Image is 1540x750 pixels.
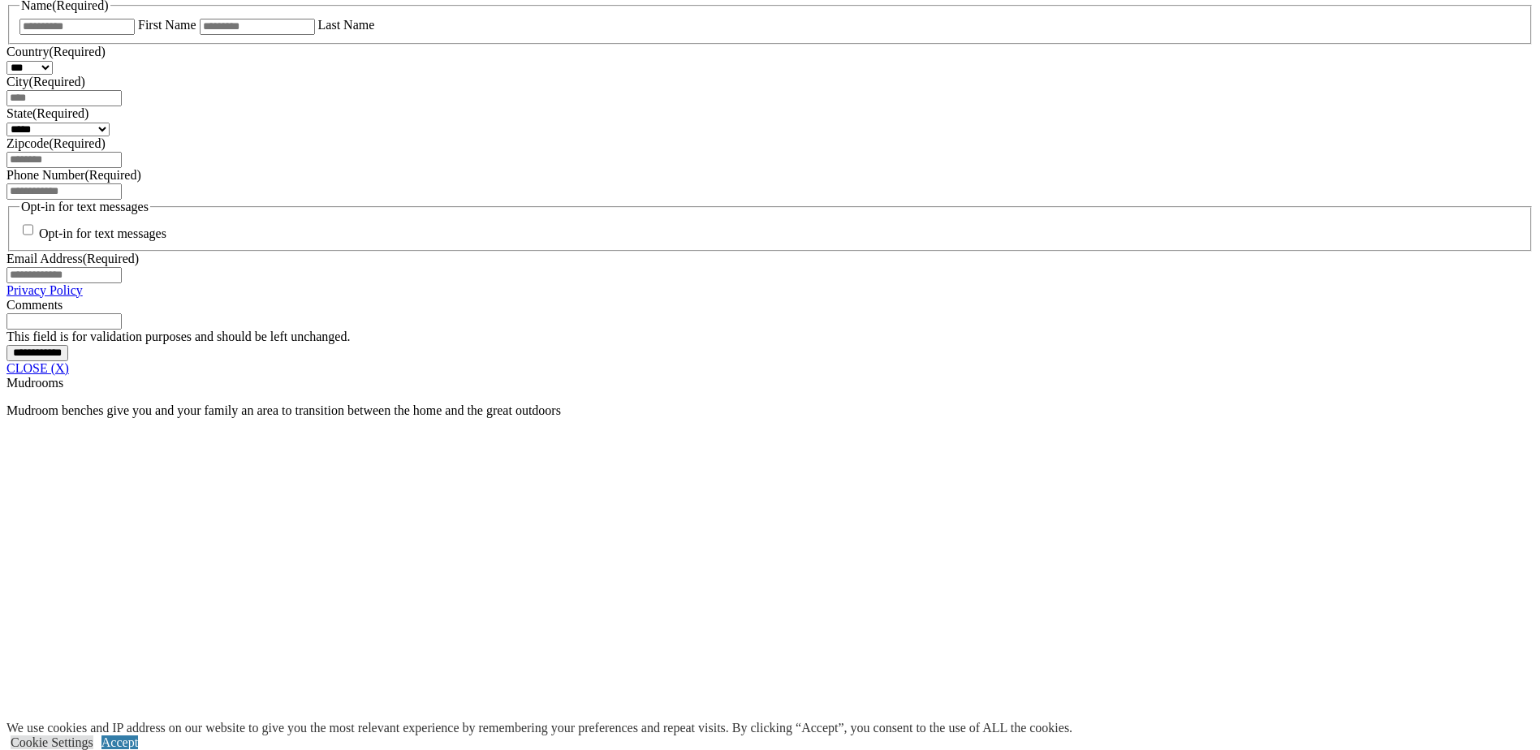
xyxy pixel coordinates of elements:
label: City [6,75,85,88]
label: State [6,106,88,120]
div: This field is for validation purposes and should be left unchanged. [6,330,1534,344]
span: (Required) [49,136,105,150]
span: (Required) [84,168,140,182]
span: (Required) [32,106,88,120]
label: Zipcode [6,136,106,150]
legend: Opt-in for text messages [19,200,150,214]
p: Mudroom benches give you and your family an area to transition between the home and the great out... [6,403,1534,418]
label: Opt-in for text messages [39,227,166,241]
label: Phone Number [6,168,141,182]
a: Privacy Policy [6,283,83,297]
label: Last Name [318,18,375,32]
div: We use cookies and IP address on our website to give you the most relevant experience by remember... [6,721,1072,735]
label: Email Address [6,252,139,265]
a: Cookie Settings [11,735,93,749]
span: (Required) [83,252,139,265]
span: (Required) [49,45,105,58]
a: CLOSE (X) [6,361,69,375]
a: Accept [101,735,138,749]
label: Country [6,45,106,58]
label: First Name [138,18,196,32]
label: Comments [6,298,63,312]
span: (Required) [29,75,85,88]
span: Mudrooms [6,376,63,390]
